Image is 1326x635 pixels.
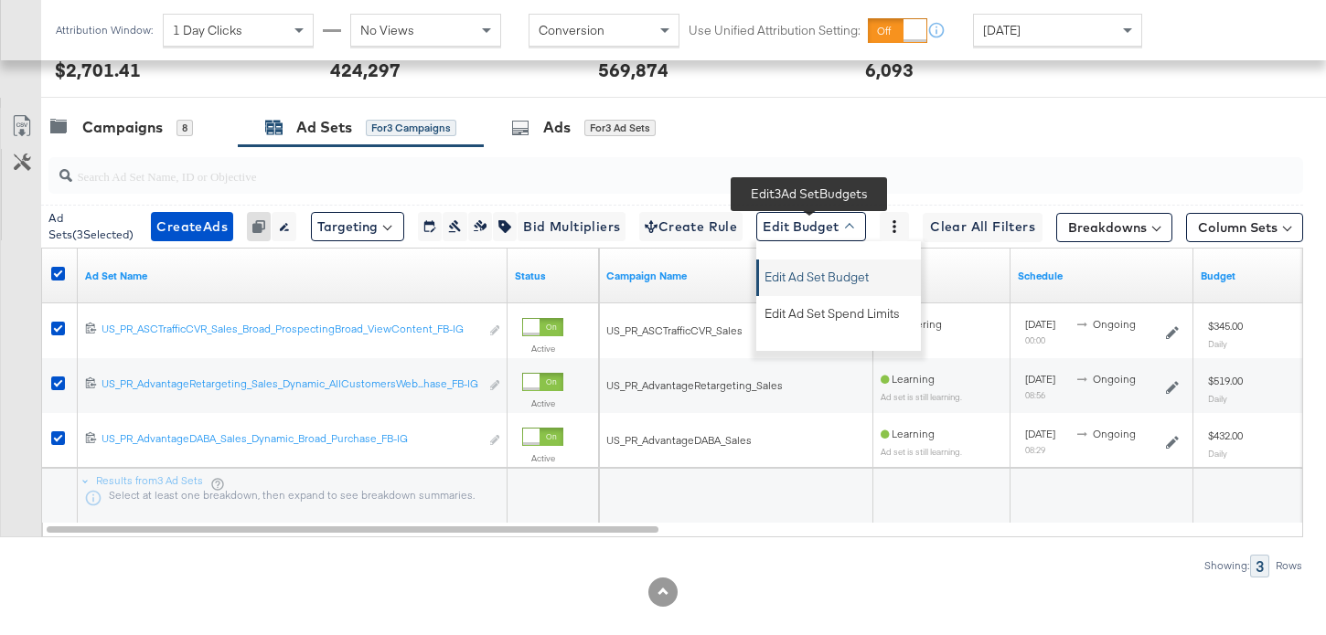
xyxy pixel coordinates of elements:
span: Learning [881,372,935,386]
span: Conversion [539,22,604,38]
span: ongoing [1093,372,1136,386]
div: Ad Sets ( 3 Selected) [48,210,137,243]
button: Create Rule [639,212,743,241]
span: [DATE] [1025,372,1055,386]
button: Edit Ad Set Budget [759,259,921,289]
span: Bid Multipliers [523,216,620,238]
label: Active [522,452,563,464]
div: Rows [1275,559,1303,572]
input: Search Ad Set Name, ID or Objective [72,151,1192,186]
span: [DATE] [1025,317,1055,331]
div: US_PR_AdvantageRetargeting_Sales_Dynamic_AllCustomersWeb...hase_FB-IG [102,376,479,391]
span: US_PR_ASCTrafficCVR_Sales [606,323,743,337]
div: Ad Sets [296,117,352,138]
a: US_PR_ASCTrafficCVR_Sales_Broad_ProspectingBroad_ViewContent_FB-IG [102,322,479,341]
a: Your campaign name. [606,269,866,283]
div: Campaigns [82,117,163,138]
sub: 00:00 [1025,334,1045,345]
div: Showing: [1203,559,1250,572]
div: 8 [176,120,193,136]
div: $519.00 [1208,374,1243,388]
sub: 08:29 [1025,444,1045,455]
button: Edit Ad Set Spend Limits [759,296,921,325]
button: Bid Multipliers [517,212,626,241]
button: Column Sets [1186,213,1303,242]
span: Clear All Filters [930,216,1035,238]
div: 424,297 [330,57,401,83]
sub: Ad set is still learning. [881,446,962,457]
sub: Daily [1208,448,1227,459]
span: 1 Day Clicks [173,22,242,38]
button: Breakdowns [1056,213,1172,242]
sub: Daily [1208,393,1227,404]
span: [DATE] [983,22,1021,38]
a: Shows when your Ad Set is scheduled to deliver. [1018,269,1186,283]
div: 3 [1250,555,1269,577]
a: Your Ad Set name. [85,269,500,283]
button: Edit Budget [756,212,866,241]
label: Active [522,397,563,409]
label: Active [522,343,563,355]
a: US_PR_AdvantageRetargeting_Sales_Dynamic_AllCustomersWeb...hase_FB-IG [102,376,479,396]
div: $432.00 [1208,429,1243,443]
a: US_PR_AdvantageDABA_Sales_Dynamic_Broad_Purchase_FB-IG [102,431,479,450]
button: Clear All Filters [923,213,1043,242]
div: 569,874 [598,57,668,83]
div: for 3 Ad Sets [584,120,656,136]
a: Shows the current state of your Ad Set. [515,269,592,283]
sub: Daily [1208,338,1227,349]
div: Attribution Window: [55,24,154,37]
div: US_PR_AdvantageDABA_Sales_Dynamic_Broad_Purchase_FB-IG [102,431,479,446]
span: No Views [360,22,414,38]
span: Create Rule [645,216,737,238]
span: Edit Ad Set Budget [765,262,869,286]
span: Learning [881,427,935,440]
div: $2,701.41 [55,57,141,83]
span: Create Ads [156,216,228,238]
div: US_PR_ASCTrafficCVR_Sales_Broad_ProspectingBroad_ViewContent_FB-IG [102,322,479,336]
div: Ads [543,117,571,138]
div: $345.00 [1208,319,1243,333]
button: CreateAds [151,212,233,241]
sub: 08:56 [1025,389,1045,400]
button: Targeting [311,212,404,241]
span: US_PR_AdvantageRetargeting_Sales [606,378,783,392]
div: for 3 Campaigns [366,120,456,136]
span: ongoing [1093,317,1136,331]
span: US_PR_AdvantageDABA_Sales [606,433,752,447]
sub: Ad set is still learning. [881,391,962,402]
span: Edit Ad Set Spend Limits [765,299,900,323]
label: Use Unified Attribution Setting: [689,22,861,39]
span: [DATE] [1025,427,1055,440]
span: ongoing [1093,427,1136,440]
div: 6,093 [865,57,914,83]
